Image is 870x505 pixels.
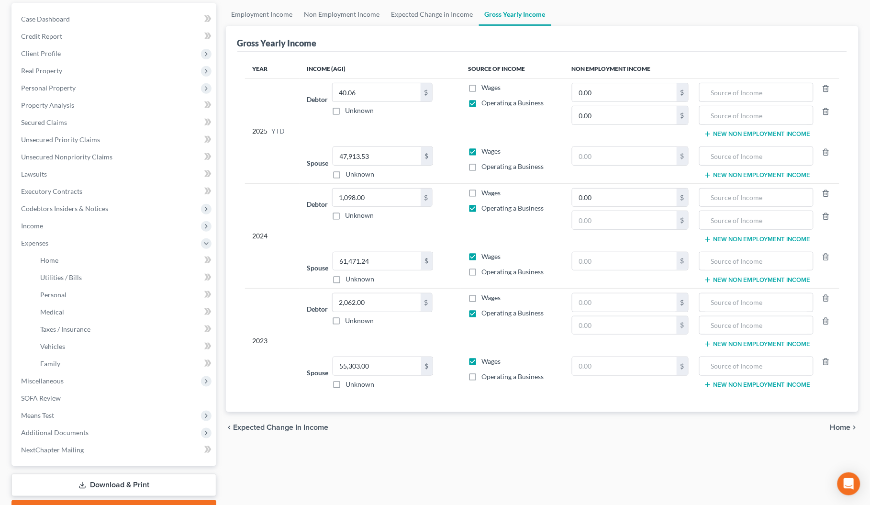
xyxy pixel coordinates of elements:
a: Unsecured Nonpriority Claims [13,148,216,166]
div: $ [677,211,688,229]
label: Spouse [307,368,329,378]
a: Vehicles [33,338,216,355]
a: Case Dashboard [13,11,216,28]
label: Debtor [307,304,328,314]
span: Property Analysis [21,101,74,109]
div: $ [677,106,688,124]
div: $ [677,147,688,165]
a: SOFA Review [13,390,216,407]
span: SOFA Review [21,394,61,402]
span: Operating a Business [481,99,544,107]
span: Additional Documents [21,428,89,437]
span: Expenses [21,239,48,247]
a: Non Employment Income [299,3,386,26]
input: 0.00 [572,189,677,207]
input: Source of Income [704,147,808,165]
input: Source of Income [704,293,808,312]
input: 0.00 [572,293,677,312]
span: Client Profile [21,49,61,57]
span: Means Test [21,411,54,419]
div: 2025 [253,83,292,179]
span: Family [40,359,60,368]
input: Source of Income [704,211,808,229]
input: 0.00 [572,316,677,335]
span: Case Dashboard [21,15,70,23]
span: Wages [481,147,501,155]
a: Family [33,355,216,372]
span: Executory Contracts [21,187,82,195]
label: Unknown [346,380,375,389]
button: chevron_left Expected Change in Income [226,424,329,431]
input: Source of Income [704,316,808,335]
a: Unsecured Priority Claims [13,131,216,148]
input: Source of Income [704,106,808,124]
a: Personal [33,286,216,303]
input: Source of Income [704,357,808,375]
label: Spouse [307,263,329,273]
label: Unknown [346,106,374,115]
button: New Non Employment Income [704,171,811,179]
input: 0.00 [572,83,677,101]
th: Income (AGI) [300,59,461,79]
div: $ [677,83,688,101]
input: 0.00 [333,252,421,270]
span: Home [830,424,851,431]
div: $ [421,83,432,101]
button: New Non Employment Income [704,130,811,138]
span: YTD [272,126,285,136]
span: Secured Claims [21,118,67,126]
div: $ [421,147,433,165]
div: $ [421,189,432,207]
input: 0.00 [333,147,421,165]
span: Taxes / Insurance [40,325,90,333]
div: $ [421,252,433,270]
th: Year [245,59,300,79]
span: Operating a Business [481,204,544,212]
div: $ [677,316,688,335]
span: Income [21,222,43,230]
a: Expected Change in Income [386,3,479,26]
span: Real Property [21,67,62,75]
button: Home chevron_right [830,424,859,431]
i: chevron_left [226,424,234,431]
a: Utilities / Bills [33,269,216,286]
div: $ [421,293,432,312]
div: $ [677,293,688,312]
span: Wages [481,293,501,302]
label: Debtor [307,199,328,209]
div: 2023 [253,293,292,389]
a: NextChapter Mailing [13,441,216,459]
span: Miscellaneous [21,377,64,385]
input: 0.00 [572,357,677,375]
span: Expected Change in Income [234,424,329,431]
th: Source of Income [460,59,564,79]
a: Lawsuits [13,166,216,183]
th: Non Employment Income [564,59,839,79]
a: Executory Contracts [13,183,216,200]
button: New Non Employment Income [704,340,811,348]
label: Unknown [346,211,374,220]
label: Unknown [346,274,375,284]
i: chevron_right [851,424,859,431]
span: Operating a Business [481,309,544,317]
span: Unsecured Nonpriority Claims [21,153,112,161]
div: Gross Yearly Income [237,37,317,49]
span: Home [40,256,58,264]
span: Personal Property [21,84,76,92]
span: Credit Report [21,32,62,40]
input: Source of Income [704,189,808,207]
input: 0.00 [572,106,677,124]
button: New Non Employment Income [704,236,811,243]
a: Credit Report [13,28,216,45]
span: Utilities / Bills [40,273,82,281]
input: 0.00 [572,211,677,229]
a: Download & Print [11,474,216,496]
input: Source of Income [704,252,808,270]
span: Medical [40,308,64,316]
input: 0.00 [333,293,421,312]
span: Wages [481,189,501,197]
label: Unknown [346,316,374,325]
label: Spouse [307,158,329,168]
a: Medical [33,303,216,321]
span: Operating a Business [481,268,544,276]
